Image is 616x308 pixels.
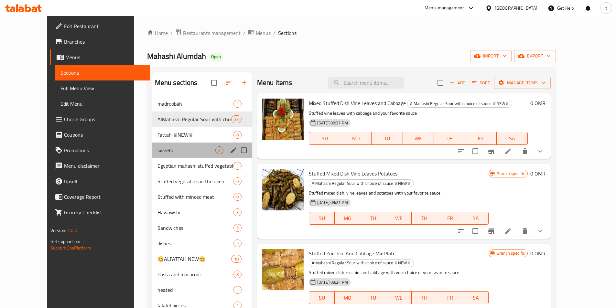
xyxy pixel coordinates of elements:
[519,52,551,60] span: export
[453,143,469,159] button: sort-choices
[67,226,77,235] span: 1.0.0
[234,178,241,185] span: 0
[216,147,223,154] span: 2
[463,291,489,304] button: SA
[157,162,233,170] span: Egyptian mahashi stuffed vegetables without sauce and without acidity
[60,100,145,108] span: Edit Menu
[386,291,412,304] button: WE
[309,180,414,187] span: AlMahashi Regular Sour with choice of sauce ♕NEW♕
[262,99,304,140] img: Mixed Stuffed Dish Vine Leaves and Cabbage
[447,78,468,88] button: Add
[234,240,241,247] span: 5
[232,256,241,262] span: 18
[207,76,221,90] span: Select all sections
[407,100,512,107] span: AlMahashi Regular Sour with choice of sauce ♕NEW♕
[152,236,252,251] div: dishes5
[309,249,395,258] span: Stuffed Zucchini And Cabbage Mix Plate
[386,212,412,225] button: WE
[64,22,145,30] span: Edit Restaurant
[231,255,242,263] div: items
[64,38,145,46] span: Branches
[157,177,233,185] span: Stuffed vegetables in the oven
[234,194,241,200] span: 0
[152,96,252,112] div: madroobah1
[175,29,241,37] a: Restaurants management
[232,116,241,122] span: 23
[55,65,150,80] a: Sections
[248,29,271,37] a: Menus
[157,193,233,201] span: Stuffed with minced meat
[157,115,231,123] div: AlMahashi Regular Sour with choice of sauce ♕NEW♕
[233,239,242,247] div: items
[372,132,403,145] button: TU
[360,291,386,304] button: TU
[157,224,233,232] span: Sandwiches
[337,293,358,303] span: MO
[157,208,233,216] span: Hawawshi
[315,279,351,285] span: [DATE] 09:24 PM
[243,29,245,37] li: /
[234,132,241,138] span: 8
[233,131,242,139] div: items
[50,237,80,246] span: Get support on:
[215,146,223,154] div: items
[257,78,292,88] h2: Menu items
[152,282,252,298] div: heated1
[309,189,489,197] p: Stuffed mixed dish, vine leaves and potatoes with your favorite sauce
[499,134,525,143] span: SA
[152,127,252,143] div: Fattah ♕NEW♕8
[309,169,397,178] span: Stuffed Mixed Dish Vine Leaves Potatoes
[309,212,335,225] button: SU
[309,109,528,117] p: Stuffed vine leaves with cabbage and your favorite sauce
[414,214,435,223] span: TH
[533,223,548,239] button: show more
[466,293,486,303] span: SA
[504,147,512,155] a: Edit menu item
[494,77,551,89] button: Manage items
[50,143,150,158] a: Promotions
[256,29,271,37] span: Menus
[157,146,215,154] span: sweets
[412,291,437,304] button: TH
[312,293,332,303] span: SU
[309,259,414,267] span: AlMahashi Regular Sour with choice of sauce ♕NEW♕
[229,145,238,155] button: edit
[483,223,499,239] button: Branch-specific-item
[234,163,241,169] span: 1
[152,112,252,127] div: AlMahashi Regular Sour with choice of sauce ♕NEW♕23
[470,50,512,62] button: import
[152,143,252,158] div: sweets2edit
[55,96,150,112] a: Edit Menu
[233,162,242,170] div: items
[209,53,223,61] div: Open
[437,291,463,304] button: FR
[233,208,242,216] div: items
[447,78,468,88] span: Add item
[312,134,338,143] span: SU
[50,174,150,189] a: Upsell
[315,199,351,206] span: [DATE] 09:21 PM
[425,4,464,12] div: Menu-management
[262,169,304,210] img: Stuffed Mixed Dish Vine Leaves Potatoes
[374,134,400,143] span: TU
[157,271,233,278] span: Pasta and macaroni
[152,220,252,236] div: Sandwiches5
[517,143,533,159] button: delete
[605,5,607,12] span: t
[495,5,537,12] div: [GEOGRAPHIC_DATA]
[233,193,242,201] div: items
[309,132,340,145] button: SU
[530,99,546,108] h6: 0 OMR
[403,132,434,145] button: WE
[437,212,463,225] button: FR
[407,100,512,108] div: AlMahashi Regular Sour with choice of sauce ♕NEW♕
[414,293,435,303] span: TH
[152,189,252,205] div: Stuffed with minced meat0
[466,214,486,223] span: SA
[343,134,369,143] span: MO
